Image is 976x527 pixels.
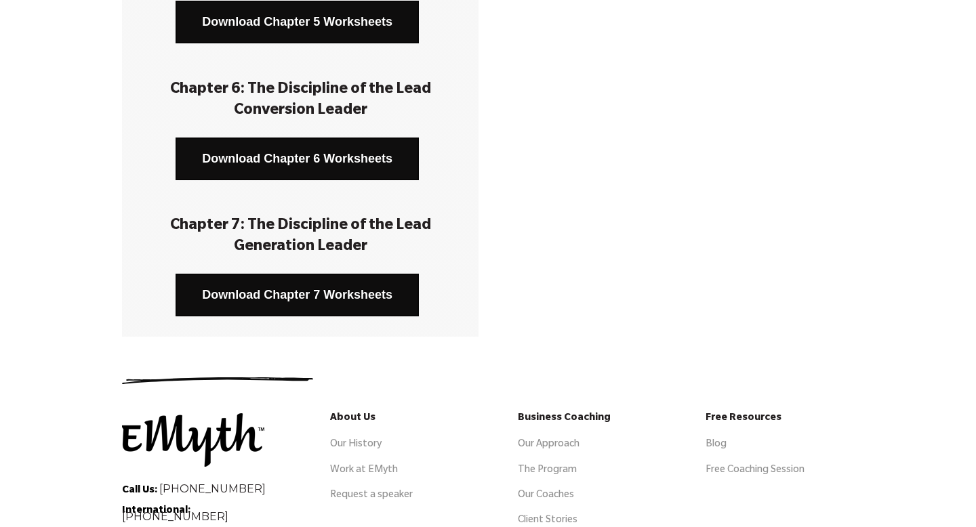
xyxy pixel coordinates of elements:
img: emyth_TM logo_b_digital [122,413,264,467]
a: Download Chapter 7 Worksheets [176,274,419,316]
a: Our Approach [518,440,579,450]
a: Download Chapter 5 Worksheets [176,1,419,43]
strong: International: [122,506,190,517]
a: Our Coaches [518,490,574,501]
h5: About Us [330,413,479,425]
a: The Program [518,465,577,476]
a: Free Coaching Session [706,465,805,476]
h5: Free Resources [706,413,854,425]
h3: Chapter 7: The Discipline of the Lead Generation Leader [142,216,458,258]
a: Client Stories [518,515,577,526]
img: underline.svg [122,377,313,384]
a: [PHONE_NUMBER] [159,482,266,495]
a: Download Chapter 6 Worksheets [176,138,419,180]
a: Work at EMyth [330,465,398,476]
h5: Business Coaching [518,413,666,425]
a: [PHONE_NUMBER] [122,510,228,523]
a: Blog [706,440,727,450]
a: Our History [330,440,382,450]
a: Request a speaker [330,490,413,501]
iframe: Chat Widget [908,462,976,527]
h3: Chapter 6: The Discipline of the Lead Conversion Leader [142,80,458,122]
strong: Call Us: [122,486,157,497]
